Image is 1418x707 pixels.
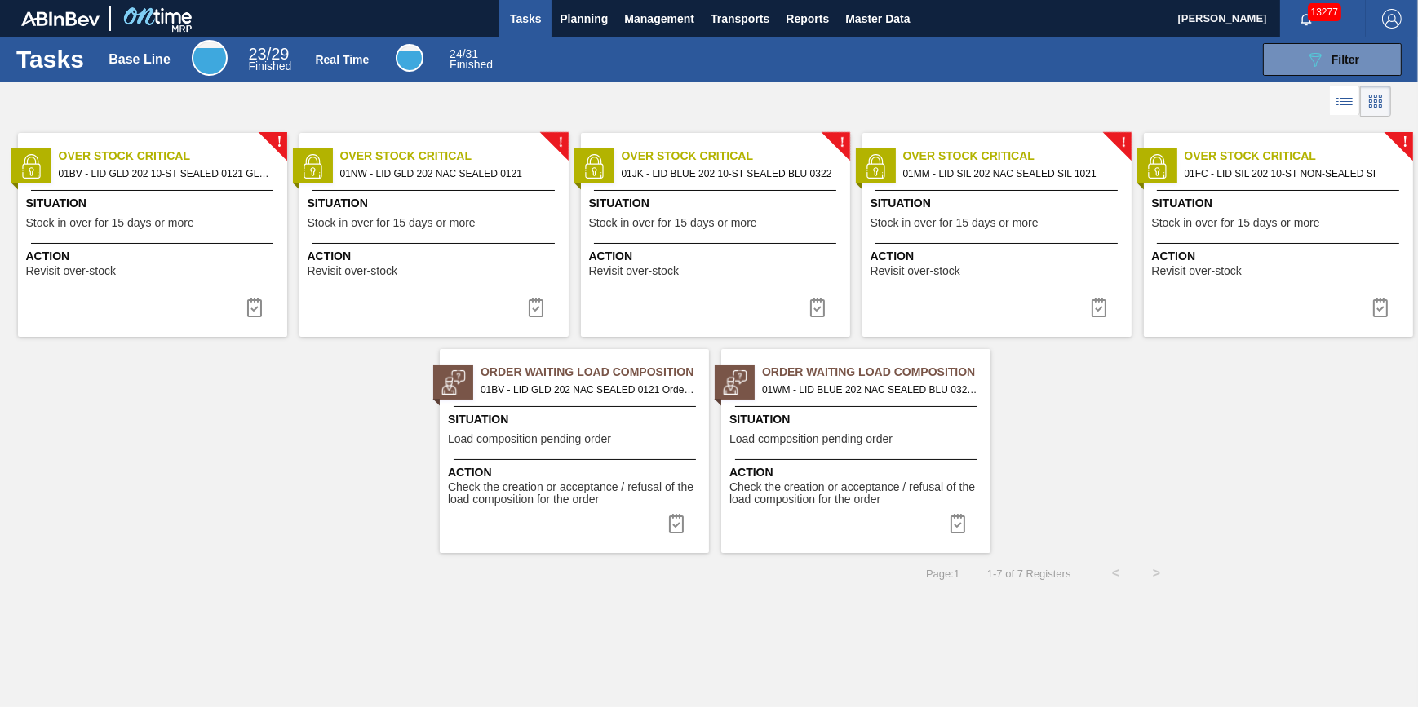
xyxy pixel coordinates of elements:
[1360,86,1391,117] div: Card Vision
[245,298,264,317] img: icon-task complete
[926,568,959,580] span: Page : 1
[622,148,850,165] span: Over Stock Critical
[300,154,325,179] img: status
[1330,86,1360,117] div: List Vision
[871,248,1128,265] span: Action
[938,507,977,540] button: icon-task complete
[308,217,476,229] span: Stock in over for 15 days or more
[450,47,478,60] span: / 31
[845,9,910,29] span: Master Data
[840,136,844,148] span: !
[984,568,1070,580] span: 1 - 7 of 7 Registers
[589,217,757,229] span: Stock in over for 15 days or more
[1145,154,1169,179] img: status
[308,265,397,277] span: Revisit over-stock
[1121,136,1126,148] span: !
[21,11,100,26] img: TNhmsLtSVTkK8tSr43FrP2fwEKptu5GPRR3wAAAABJRU5ErkJggg==
[729,481,986,506] span: Check the creation or acceptance / refusal of the load composition for the order
[448,464,705,481] span: Action
[441,370,466,395] img: status
[16,50,85,68] h1: Tasks
[507,9,543,29] span: Tasks
[1371,298,1390,317] img: icon-task complete
[481,381,696,399] span: 01BV - LID GLD 202 NAC SEALED 0121 Order - 777396
[19,154,43,179] img: status
[248,45,289,63] span: / 29
[450,47,463,60] span: 24
[762,364,990,381] span: Order Waiting Load Composition
[248,45,266,63] span: 23
[1332,53,1359,66] span: Filter
[558,136,563,148] span: !
[308,195,565,212] span: Situation
[1152,217,1320,229] span: Stock in over for 15 days or more
[762,381,977,399] span: 01WM - LID BLUE 202 NAC SEALED BLU 0322 Order - 777896
[871,217,1039,229] span: Stock in over for 15 days or more
[26,217,194,229] span: Stock in over for 15 days or more
[1280,7,1332,30] button: Notifications
[308,248,565,265] span: Action
[59,148,287,165] span: Over Stock Critical
[938,507,977,540] div: Complete task: 6882448
[729,464,986,481] span: Action
[1361,291,1400,324] div: Complete task: 6884908
[798,291,837,324] button: icon-task complete
[448,411,705,428] span: Situation
[1402,136,1407,148] span: !
[448,433,611,445] span: Load composition pending order
[396,44,423,72] div: Real Time
[235,291,274,324] button: icon-task complete
[1152,248,1409,265] span: Action
[582,154,606,179] img: status
[1089,298,1109,317] img: icon-task complete
[1152,265,1242,277] span: Revisit over-stock
[903,165,1119,183] span: 01MM - LID SIL 202 NAC SEALED SIL 1021
[1079,291,1119,324] div: Complete task: 6884649
[26,195,283,212] span: Situation
[711,9,769,29] span: Transports
[1137,553,1177,594] button: >
[1263,43,1402,76] button: Filter
[450,49,493,70] div: Real Time
[316,53,370,66] div: Real Time
[481,364,709,381] span: Order Waiting Load Composition
[192,40,228,76] div: Base Line
[808,298,827,317] img: icon-task complete
[871,265,960,277] span: Revisit over-stock
[26,248,283,265] span: Action
[248,60,291,73] span: Finished
[657,507,696,540] button: icon-task complete
[622,165,837,183] span: 01JK - LID BLUE 202 10-ST SEALED BLU 0322
[1185,148,1413,165] span: Over Stock Critical
[235,291,274,324] div: Complete task: 6884545
[723,370,747,395] img: status
[871,195,1128,212] span: Situation
[516,291,556,324] div: Complete task: 6884546
[277,136,281,148] span: !
[657,507,696,540] div: Complete task: 6882433
[1152,195,1409,212] span: Situation
[1079,291,1119,324] button: icon-task complete
[589,265,679,277] span: Revisit over-stock
[450,58,493,71] span: Finished
[1382,9,1402,29] img: Logout
[667,514,686,533] img: icon-task complete
[59,165,274,183] span: 01BV - LID GLD 202 10-ST SEALED 0121 GLD BALL 0
[340,165,556,183] span: 01NW - LID GLD 202 NAC SEALED 0121
[248,47,291,72] div: Base Line
[903,148,1132,165] span: Over Stock Critical
[589,195,846,212] span: Situation
[560,9,608,29] span: Planning
[1308,3,1341,21] span: 13277
[1185,165,1400,183] span: 01FC - LID SIL 202 10-ST NON-SEALED SI
[1096,553,1137,594] button: <
[516,291,556,324] button: icon-task complete
[863,154,888,179] img: status
[624,9,694,29] span: Management
[448,481,705,506] span: Check the creation or acceptance / refusal of the load composition for the order
[729,433,893,445] span: Load composition pending order
[798,291,837,324] div: Complete task: 6884634
[786,9,829,29] span: Reports
[109,52,171,67] div: Base Line
[340,148,569,165] span: Over Stock Critical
